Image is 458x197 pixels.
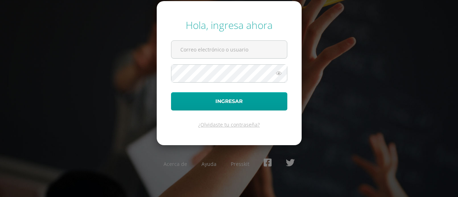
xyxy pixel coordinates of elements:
a: ¿Olvidaste tu contraseña? [198,121,260,128]
div: Hola, ingresa ahora [171,18,287,32]
input: Correo electrónico o usuario [171,41,287,58]
a: Acerca de [164,161,187,167]
a: Ayuda [201,161,216,167]
a: Presskit [231,161,249,167]
button: Ingresar [171,92,287,110]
